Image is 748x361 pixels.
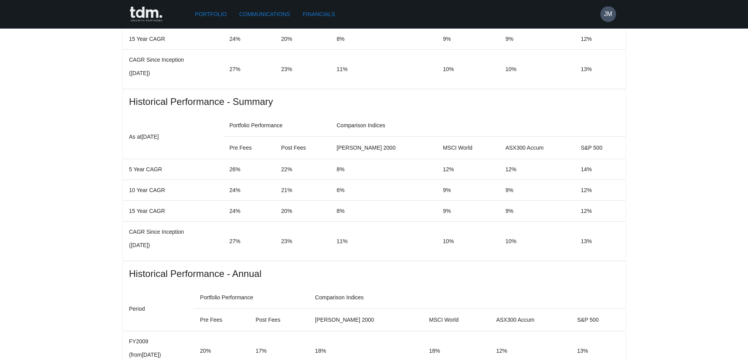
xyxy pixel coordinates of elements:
th: S&P 500 [574,137,625,159]
td: 10 Year CAGR [123,180,223,201]
th: ASX300 Accum [499,137,574,159]
p: ( [DATE] ) [129,69,217,77]
td: 26% [223,159,275,180]
th: Pre Fees [194,309,249,331]
td: 13% [574,222,625,261]
td: 27% [223,49,275,89]
p: ( [DATE] ) [129,241,217,249]
td: 14% [574,159,625,180]
td: 20% [275,29,330,49]
button: JM [600,6,616,22]
a: Financials [300,7,338,22]
th: [PERSON_NAME] 2000 [309,309,422,331]
td: 9% [437,201,499,222]
td: 12% [574,180,625,201]
p: As at [DATE] [129,132,217,141]
td: 9% [499,180,574,201]
td: 5 Year CAGR [123,159,223,180]
th: Post Fees [275,137,330,159]
td: 23% [275,222,330,261]
a: Portfolio [192,7,230,22]
th: [PERSON_NAME] 2000 [330,137,437,159]
th: Period [123,286,194,331]
th: Comparison Indices [330,114,625,137]
td: 8% [330,159,437,180]
th: Portfolio Performance [223,114,330,137]
td: 6% [330,180,437,201]
td: 13% [574,49,625,89]
td: 24% [223,29,275,49]
td: 23% [275,49,330,89]
td: 12% [437,159,499,180]
td: 12% [574,201,625,222]
td: CAGR Since Inception [123,49,223,89]
th: ASX300 Accum [490,309,571,331]
td: 9% [437,29,499,49]
th: Portfolio Performance [194,286,309,309]
td: 9% [437,180,499,201]
td: 10% [437,49,499,89]
th: MSCI World [437,137,499,159]
td: 10% [499,222,574,261]
td: 15 Year CAGR [123,201,223,222]
td: 8% [330,29,437,49]
td: 22% [275,159,330,180]
td: 27% [223,222,275,261]
td: 15 Year CAGR [123,29,223,49]
td: 11% [330,49,437,89]
td: CAGR Since Inception [123,222,223,261]
td: 8% [330,201,437,222]
td: 10% [437,222,499,261]
th: Pre Fees [223,137,275,159]
td: 9% [499,29,574,49]
td: 24% [223,180,275,201]
span: Historical Performance - Summary [129,95,619,108]
h6: JM [604,9,612,19]
td: 20% [275,201,330,222]
td: 24% [223,201,275,222]
span: Historical Performance - Annual [129,268,619,280]
th: S&P 500 [571,309,625,331]
td: 11% [330,222,437,261]
td: 12% [574,29,625,49]
td: 9% [499,201,574,222]
th: Post Fees [249,309,309,331]
th: Comparison Indices [309,286,625,309]
th: MSCI World [423,309,490,331]
a: Communications [236,7,293,22]
td: 12% [499,159,574,180]
p: (from [DATE] ) [129,351,188,359]
td: 10% [499,49,574,89]
td: 21% [275,180,330,201]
